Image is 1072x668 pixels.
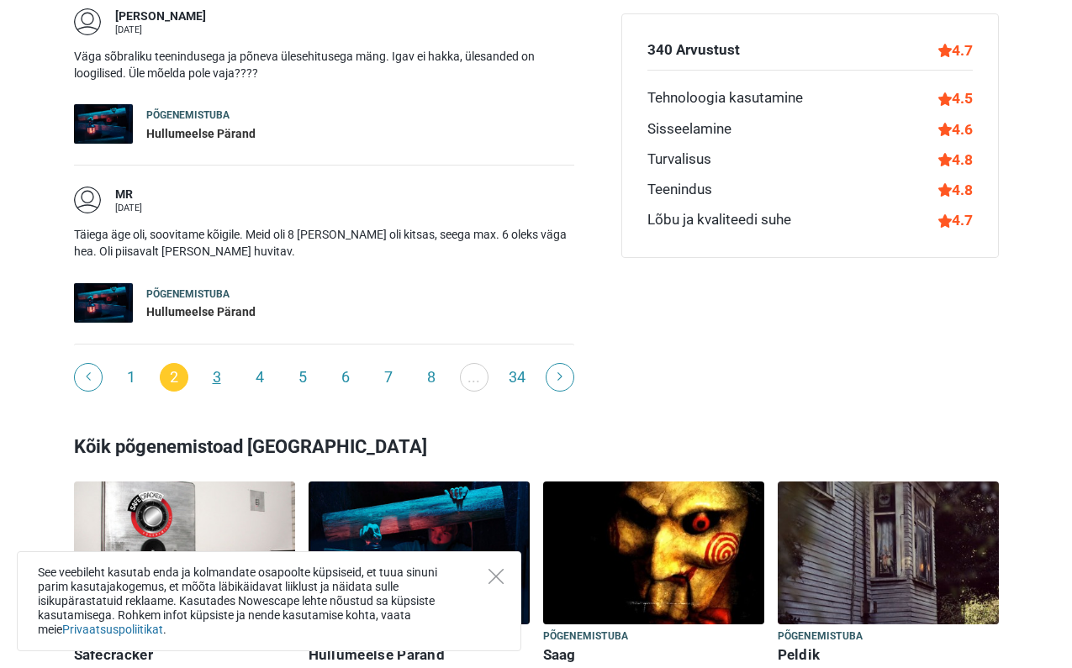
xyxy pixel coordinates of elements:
[74,104,574,144] a: Hullumeelse Pärand Põgenemistuba Hullumeelse Pärand
[74,49,574,82] p: Väga sõbraliku teenindusega ja põneva ülesehitusega mäng. Igav ei hakka, ülesanded on loogilised....
[160,363,188,392] span: 2
[117,363,145,392] a: 1
[331,363,360,392] a: 6
[115,8,206,25] div: [PERSON_NAME]
[543,628,629,646] span: Põgenemistuba
[74,481,295,624] img: Safecracker
[647,118,731,140] div: Sisseelamine
[503,363,531,392] a: 34
[74,227,574,260] p: Täiega äge oli, soovitame kõigile. Meid oli 8 [PERSON_NAME] oli kitsas, seega max. 6 oleks väga h...
[647,87,803,109] div: Tehnoloogia kasutamine
[938,209,973,231] div: 4.7
[543,481,764,624] img: Saag
[74,425,999,469] h3: Kõik põgenemistoad [GEOGRAPHIC_DATA]
[938,179,973,201] div: 4.8
[288,363,317,392] a: 5
[115,203,142,213] div: [DATE]
[778,646,999,664] h6: Peldik
[74,646,295,664] h6: Safecracker
[146,304,256,321] div: Hullumeelse Pärand
[938,39,973,61] div: 4.7
[417,363,446,392] a: 8
[938,118,973,140] div: 4.6
[17,551,521,651] div: See veebileht kasutab enda ja kolmandate osapoolte küpsiseid, et tuua sinuni parim kasutajakogemu...
[115,25,206,34] div: [DATE]
[146,287,256,302] div: Põgenemistuba
[374,363,403,392] a: 7
[74,104,133,144] img: Hullumeelse Pärand
[203,363,231,392] a: 3
[778,628,863,646] span: Põgenemistuba
[246,363,274,392] a: 4
[647,39,740,61] div: 340 Arvustust
[309,646,530,664] h6: Hullumeelse Pärand
[146,126,256,143] div: Hullumeelse Pärand
[115,187,142,203] div: MR
[938,87,973,109] div: 4.5
[74,283,133,323] img: Hullumeelse Pärand
[62,623,163,636] a: Privaatsuspoliitikat
[309,481,530,624] img: Hullumeelse Pärand
[74,283,574,323] a: Hullumeelse Pärand Põgenemistuba Hullumeelse Pärand
[778,481,999,624] img: Peldik
[938,149,973,171] div: 4.8
[488,569,504,584] button: Close
[647,179,712,201] div: Teenindus
[543,646,764,664] h6: Saag
[146,108,256,123] div: Põgenemistuba
[647,209,791,231] div: Lõbu ja kvaliteedi suhe
[647,149,711,171] div: Turvalisus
